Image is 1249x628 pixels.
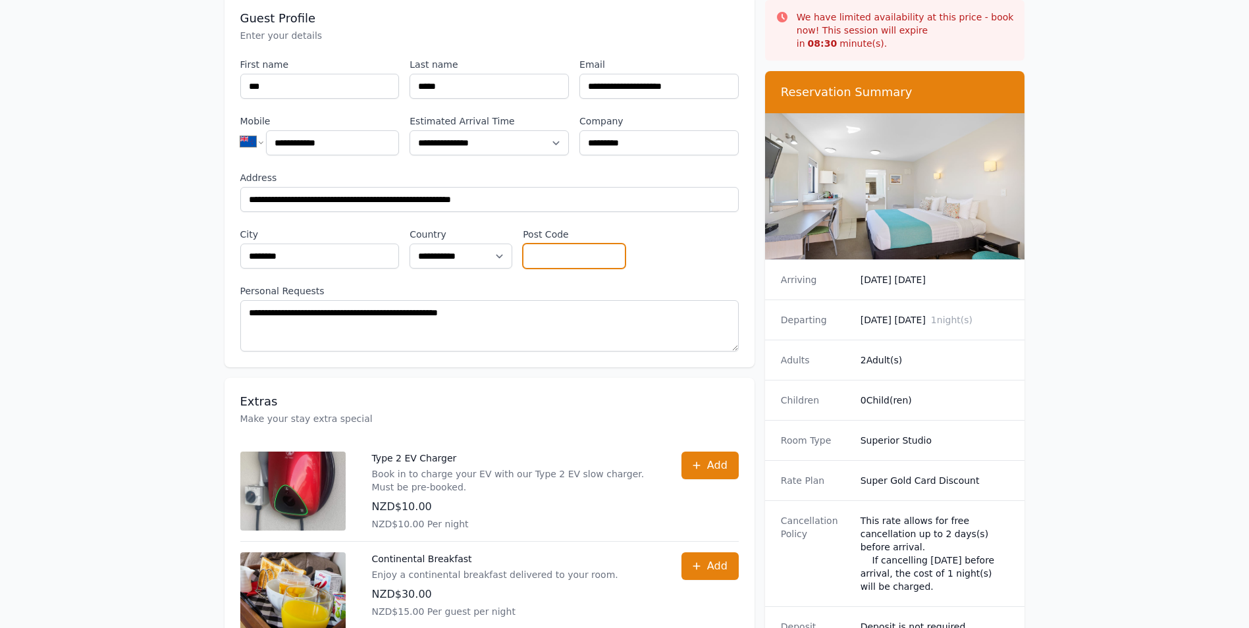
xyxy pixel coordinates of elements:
[240,11,739,26] h3: Guest Profile
[240,115,400,128] label: Mobile
[781,514,850,593] dt: Cancellation Policy
[240,452,346,531] img: Type 2 EV Charger
[372,552,618,565] p: Continental Breakfast
[240,394,739,409] h3: Extras
[707,458,728,473] span: Add
[931,315,972,325] span: 1 night(s)
[523,228,625,241] label: Post Code
[781,434,850,447] dt: Room Type
[579,58,739,71] label: Email
[372,452,655,465] p: Type 2 EV Charger
[861,514,1009,593] div: This rate allows for free cancellation up to 2 days(s) before arrival. If cancelling [DATE] befor...
[797,11,1015,50] p: We have limited availability at this price - book now! This session will expire in minute(s).
[240,412,739,425] p: Make your stay extra special
[861,434,1009,447] dd: Superior Studio
[765,113,1025,259] img: Superior Studio
[861,474,1009,487] dd: Super Gold Card Discount
[410,58,569,71] label: Last name
[781,84,1009,100] h3: Reservation Summary
[707,558,728,574] span: Add
[240,58,400,71] label: First name
[240,228,400,241] label: City
[781,474,850,487] dt: Rate Plan
[861,313,1009,327] dd: [DATE] [DATE]
[861,394,1009,407] dd: 0 Child(ren)
[372,517,655,531] p: NZD$10.00 Per night
[781,313,850,327] dt: Departing
[410,228,512,241] label: Country
[372,605,618,618] p: NZD$15.00 Per guest per night
[781,394,850,407] dt: Children
[372,568,618,581] p: Enjoy a continental breakfast delivered to your room.
[681,452,739,479] button: Add
[781,273,850,286] dt: Arriving
[240,29,739,42] p: Enter your details
[372,499,655,515] p: NZD$10.00
[681,552,739,580] button: Add
[240,284,739,298] label: Personal Requests
[861,273,1009,286] dd: [DATE] [DATE]
[372,587,618,602] p: NZD$30.00
[861,353,1009,367] dd: 2 Adult(s)
[372,467,655,494] p: Book in to charge your EV with our Type 2 EV slow charger. Must be pre-booked.
[808,38,837,49] strong: 08 : 30
[410,115,569,128] label: Estimated Arrival Time
[781,353,850,367] dt: Adults
[240,171,739,184] label: Address
[579,115,739,128] label: Company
